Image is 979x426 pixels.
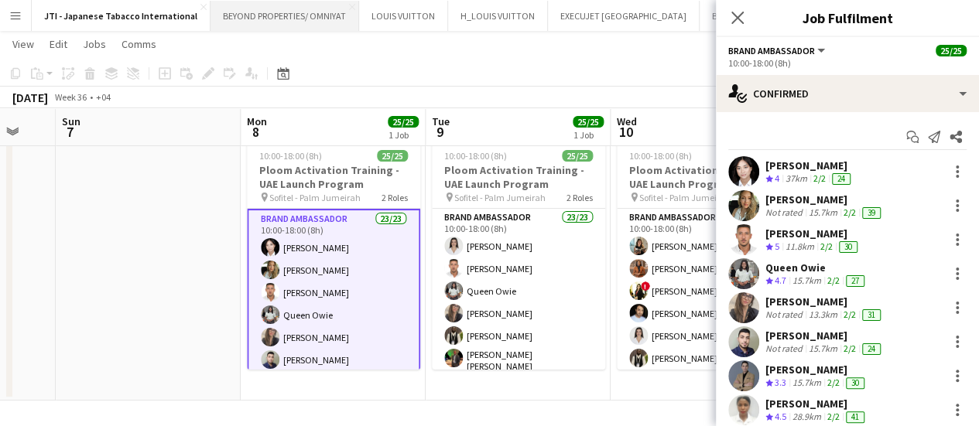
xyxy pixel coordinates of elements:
[782,240,817,254] div: 11.8km
[454,192,546,203] span: Sofitel - Palm Jumeirah
[765,206,806,219] div: Not rated
[775,172,779,184] span: 4
[806,343,840,355] div: 15.7km
[269,192,361,203] span: Sofitel - Palm Jumeirah
[782,172,810,186] div: 37km
[6,34,40,54] a: View
[806,206,840,219] div: 15.7km
[259,150,322,162] span: 10:00-18:00 (8h)
[96,91,111,103] div: +04
[936,45,967,56] span: 25/25
[617,114,637,128] span: Wed
[765,308,806,321] div: Not rated
[728,45,815,56] span: Brand Ambassador
[51,91,90,103] span: Week 36
[12,37,34,51] span: View
[789,411,824,424] div: 28.9km
[789,274,824,288] div: 15.7km
[639,192,731,203] span: Sofitel - Palm Jumeirah
[765,343,806,355] div: Not rated
[567,192,593,203] span: 2 Roles
[846,411,864,423] div: 41
[846,377,864,389] div: 30
[862,343,881,355] div: 24
[629,150,692,162] span: 10:00-18:00 (8h)
[765,227,861,240] div: [PERSON_NAME]
[716,75,979,112] div: Confirmed
[765,158,854,172] div: [PERSON_NAME]
[827,411,840,422] app-skills-label: 2/2
[245,123,267,141] span: 8
[432,141,605,370] app-job-card: 10:00-18:00 (8h)25/25Ploom Activation Training - UAE Launch Program Sofitel - Palm Jumeirah2 Role...
[832,173,851,185] div: 24
[728,45,827,56] button: Brand Ambassador
[573,116,604,128] span: 25/25
[806,308,840,321] div: 13.3km
[765,363,868,377] div: [PERSON_NAME]
[716,8,979,28] h3: Job Fulfilment
[377,150,408,162] span: 25/25
[77,34,112,54] a: Jobs
[775,377,786,388] span: 3.3
[389,129,418,141] div: 1 Job
[12,90,48,105] div: [DATE]
[775,240,779,252] span: 5
[614,123,637,141] span: 10
[60,123,80,141] span: 7
[573,129,603,141] div: 1 Job
[789,377,824,390] div: 15.7km
[211,1,359,31] button: BEYOND PROPERTIES/ OMNIYAT
[827,377,840,388] app-skills-label: 2/2
[562,150,593,162] span: 25/25
[388,116,419,128] span: 25/25
[844,308,856,320] app-skills-label: 2/2
[844,206,856,218] app-skills-label: 2/2
[83,37,106,51] span: Jobs
[827,274,840,286] app-skills-label: 2/2
[862,207,881,219] div: 39
[641,281,650,291] span: !
[62,114,80,128] span: Sun
[122,37,156,51] span: Comms
[820,240,833,252] app-skills-label: 2/2
[432,114,450,128] span: Tue
[846,275,864,287] div: 27
[444,150,507,162] span: 10:00-18:00 (8h)
[43,34,74,54] a: Edit
[765,193,884,206] div: [PERSON_NAME]
[32,1,211,31] button: JTI - Japanese Tabacco International
[548,1,700,31] button: EXECUJET [GEOGRAPHIC_DATA]
[382,192,408,203] span: 2 Roles
[432,163,605,191] h3: Ploom Activation Training - UAE Launch Program
[617,163,790,191] h3: Ploom Activation Training - UAE Launch Program
[765,329,884,343] div: [PERSON_NAME]
[430,123,450,141] span: 9
[839,241,857,253] div: 30
[813,172,826,184] app-skills-label: 2/2
[115,34,163,54] a: Comms
[700,1,758,31] button: BERLUTI
[247,163,420,191] h3: Ploom Activation Training - UAE Launch Program
[765,261,868,274] div: Queen Owie
[765,295,884,308] div: [PERSON_NAME]
[775,274,786,286] span: 4.7
[247,114,267,128] span: Mon
[728,57,967,69] div: 10:00-18:00 (8h)
[50,37,67,51] span: Edit
[844,343,856,354] app-skills-label: 2/2
[862,309,881,321] div: 31
[617,141,790,370] app-job-card: 10:00-18:00 (8h)25/25Ploom Activation Training - UAE Launch Program Sofitel - Palm Jumeirah2 Role...
[448,1,548,31] button: H_LOUIS VUITTON
[359,1,448,31] button: LOUIS VUITTON
[247,141,420,370] app-job-card: 10:00-18:00 (8h)25/25Ploom Activation Training - UAE Launch Program Sofitel - Palm Jumeirah2 Role...
[765,397,868,411] div: [PERSON_NAME]
[775,411,786,422] span: 4.5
